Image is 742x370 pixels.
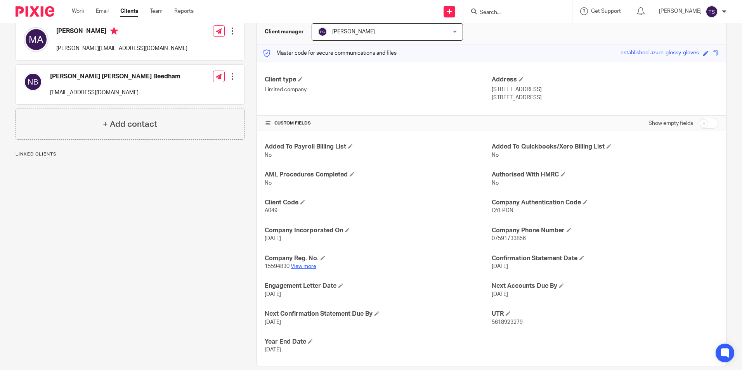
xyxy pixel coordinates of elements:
h4: Address [492,76,718,84]
p: [PERSON_NAME] [659,7,702,15]
span: [DATE] [492,264,508,269]
input: Search [479,9,549,16]
h4: Company Authentication Code [492,199,718,207]
p: [PERSON_NAME][EMAIL_ADDRESS][DOMAIN_NAME] [56,45,187,52]
h4: AML Procedures Completed [265,171,491,179]
p: Limited company [265,86,491,93]
h4: Engagement Letter Date [265,282,491,290]
span: A049 [265,208,277,213]
h4: Company Incorporated On [265,226,491,235]
a: Team [150,7,163,15]
p: [STREET_ADDRESS] [492,94,718,102]
h4: Confirmation Statement Date [492,254,718,263]
h4: Next Confirmation Statement Due By [265,310,491,318]
img: svg%3E [318,27,327,36]
div: established-azure-glossy-gloves [621,49,699,58]
p: Linked clients [16,151,244,157]
span: No [492,180,499,186]
label: Show empty fields [648,119,693,127]
h4: Added To Quickbooks/Xero Billing List [492,143,718,151]
h4: [PERSON_NAME] [PERSON_NAME] Beedham [50,73,180,81]
a: Work [72,7,84,15]
img: Pixie [16,6,54,17]
span: [DATE] [492,292,508,297]
a: Reports [174,7,194,15]
h4: Added To Payroll Billing List [265,143,491,151]
h4: Year End Date [265,338,491,346]
h4: CUSTOM FIELDS [265,120,491,126]
img: svg%3E [24,73,42,91]
h4: [PERSON_NAME] [56,27,187,37]
span: 15594830 [265,264,290,269]
a: Clients [120,7,138,15]
span: [DATE] [265,236,281,241]
h4: UTR [492,310,718,318]
i: Primary [110,27,118,35]
h4: + Add contact [103,118,157,130]
p: [EMAIL_ADDRESS][DOMAIN_NAME] [50,89,180,97]
span: QYLPDN [492,208,513,213]
span: 07591733856 [492,236,526,241]
h4: Next Accounts Due By [492,282,718,290]
h4: Company Phone Number [492,226,718,235]
span: [DATE] [265,292,281,297]
h4: Authorised With HMRC [492,171,718,179]
span: [DATE] [265,320,281,325]
h4: Client type [265,76,491,84]
img: svg%3E [24,27,49,52]
span: No [492,152,499,158]
a: View more [291,264,316,269]
span: 5618923279 [492,320,523,325]
img: svg%3E [706,5,718,18]
p: [STREET_ADDRESS] [492,86,718,93]
span: No [265,180,272,186]
h4: Company Reg. No. [265,254,491,263]
h3: Client manager [265,28,304,36]
span: No [265,152,272,158]
a: Email [96,7,109,15]
span: Get Support [591,9,621,14]
p: Master code for secure communications and files [263,49,397,57]
span: [PERSON_NAME] [332,29,375,35]
span: [DATE] [265,347,281,353]
h4: Client Code [265,199,491,207]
